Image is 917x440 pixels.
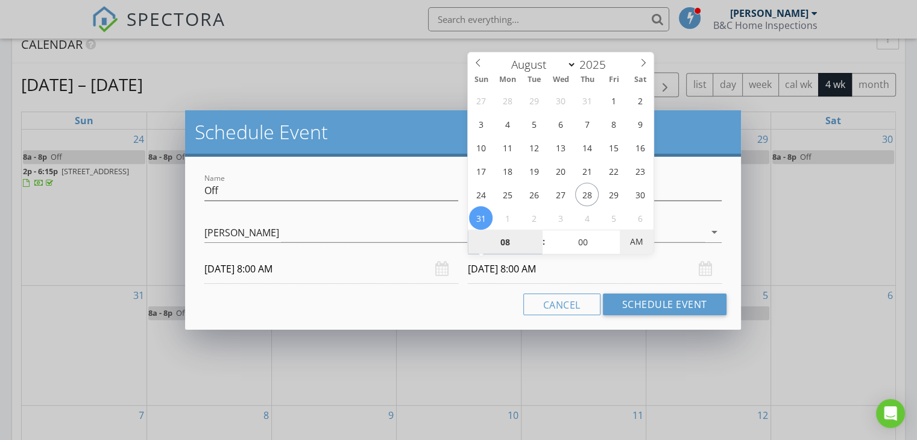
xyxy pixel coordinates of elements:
[627,76,654,84] span: Sat
[496,89,519,112] span: July 28, 2025
[600,76,627,84] span: Fri
[523,294,600,315] button: Cancel
[575,112,599,136] span: August 7, 2025
[468,254,722,284] input: Select date
[522,136,546,159] span: August 12, 2025
[522,159,546,183] span: August 19, 2025
[549,89,572,112] span: July 30, 2025
[195,120,731,144] h2: Schedule Event
[575,159,599,183] span: August 21, 2025
[549,136,572,159] span: August 13, 2025
[628,136,652,159] span: August 16, 2025
[549,206,572,230] span: September 3, 2025
[603,294,726,315] button: Schedule Event
[628,89,652,112] span: August 2, 2025
[602,159,625,183] span: August 22, 2025
[469,89,493,112] span: July 27, 2025
[575,183,599,206] span: August 28, 2025
[628,206,652,230] span: September 6, 2025
[522,206,546,230] span: September 2, 2025
[876,399,905,428] div: Open Intercom Messenger
[628,112,652,136] span: August 9, 2025
[602,112,625,136] span: August 8, 2025
[549,159,572,183] span: August 20, 2025
[522,112,546,136] span: August 5, 2025
[522,183,546,206] span: August 26, 2025
[204,254,458,284] input: Select date
[575,206,599,230] span: September 4, 2025
[602,206,625,230] span: September 5, 2025
[496,159,519,183] span: August 18, 2025
[575,89,599,112] span: July 31, 2025
[628,159,652,183] span: August 23, 2025
[549,183,572,206] span: August 27, 2025
[204,227,279,238] div: [PERSON_NAME]
[547,76,574,84] span: Wed
[468,76,494,84] span: Sun
[602,89,625,112] span: August 1, 2025
[602,183,625,206] span: August 29, 2025
[494,76,521,84] span: Mon
[574,76,600,84] span: Thu
[628,183,652,206] span: August 30, 2025
[496,136,519,159] span: August 11, 2025
[469,206,493,230] span: August 31, 2025
[469,136,493,159] span: August 10, 2025
[575,136,599,159] span: August 14, 2025
[496,112,519,136] span: August 4, 2025
[576,57,616,72] input: Year
[542,230,546,254] span: :
[496,183,519,206] span: August 25, 2025
[549,112,572,136] span: August 6, 2025
[469,183,493,206] span: August 24, 2025
[620,230,653,254] span: Click to toggle
[469,112,493,136] span: August 3, 2025
[469,159,493,183] span: August 17, 2025
[496,206,519,230] span: September 1, 2025
[602,136,625,159] span: August 15, 2025
[707,225,722,239] i: arrow_drop_down
[521,76,547,84] span: Tue
[522,89,546,112] span: July 29, 2025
